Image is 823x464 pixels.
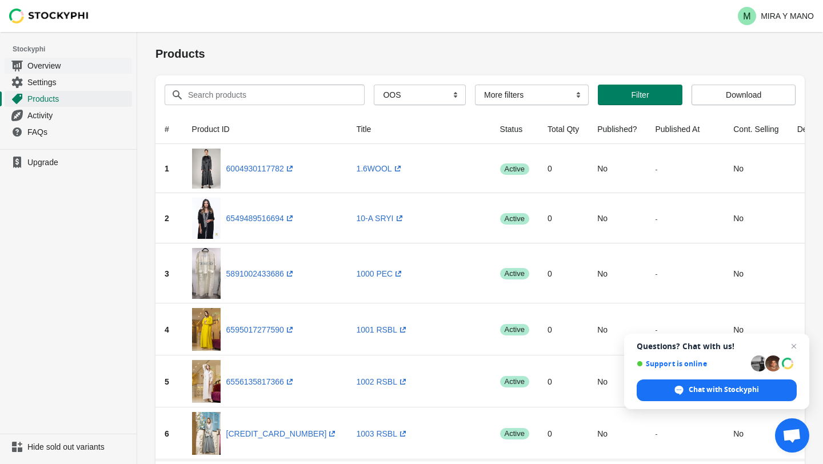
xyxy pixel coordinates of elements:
[165,429,169,438] span: 6
[5,123,132,140] a: FAQs
[724,243,788,303] td: No
[192,360,221,403] img: rasha-bilal-1002-rsbl-173302.jpg
[165,325,169,334] span: 4
[5,107,132,123] a: Activity
[356,269,404,278] a: 1000 PEC(opens a new window)
[538,243,588,303] td: 0
[226,269,295,278] a: 5891002433686(opens a new window)
[347,114,490,144] th: Title
[27,110,130,121] span: Activity
[356,164,403,173] a: 1.6WOOL(opens a new window)
[761,11,814,21] p: MIRA Y MANO
[226,214,295,223] a: 6549489516694(opens a new window)
[192,412,221,455] img: rasha-bilal-1003-rsbl-478453.jpg
[5,74,132,90] a: Settings
[637,359,747,368] span: Support is online
[9,9,89,23] img: Stockyphi
[192,308,221,351] img: rasha-bilal-1001-rsbl-760137.jpg
[165,214,169,223] span: 2
[656,215,658,222] small: -
[491,114,538,144] th: Status
[226,377,295,386] a: 6556135817366(opens a new window)
[500,324,529,335] span: active
[588,303,646,355] td: No
[538,114,588,144] th: Total Qty
[500,213,529,225] span: active
[656,430,658,437] small: -
[5,154,132,170] a: Upgrade
[538,303,588,355] td: 0
[588,114,646,144] th: Published?
[637,379,797,401] span: Chat with Stockyphi
[724,114,788,144] th: Cont. Selling
[500,268,529,279] span: active
[646,114,725,144] th: Published At
[165,377,169,386] span: 5
[724,193,788,243] td: No
[775,418,809,453] a: Open chat
[588,243,646,303] td: No
[588,407,646,459] td: No
[27,77,130,88] span: Settings
[738,7,756,25] span: Avatar with initials M
[356,377,409,386] a: 1002 RSBL(opens a new window)
[724,144,788,193] td: No
[155,114,183,144] th: #
[5,439,132,455] a: Hide sold out variants
[726,90,761,99] span: Download
[500,163,529,175] span: active
[724,303,788,355] td: No
[743,11,750,21] text: M
[500,376,529,387] span: active
[656,326,658,333] small: -
[192,198,221,239] img: sara-yamani-10-a-sryi-815844.jpg
[27,441,130,453] span: Hide sold out variants
[165,164,169,173] span: 1
[656,165,658,173] small: -
[733,5,818,27] button: Avatar with initials MMIRA Y MANO
[637,342,797,351] span: Questions? Chat with us!
[356,214,405,223] a: 10-A SRYI(opens a new window)
[5,90,132,107] a: Products
[187,85,344,105] input: Search products
[689,385,759,395] span: Chat with Stockyphi
[356,325,409,334] a: 1001 RSBL(opens a new window)
[631,90,649,99] span: Filter
[500,428,529,439] span: active
[13,43,137,55] span: Stockyphi
[165,269,169,278] span: 3
[656,270,658,277] small: -
[155,46,805,62] h1: Products
[588,144,646,193] td: No
[27,60,130,71] span: Overview
[588,355,646,407] td: No
[538,193,588,243] td: 0
[192,248,221,299] img: WhatsAppImage2020-11-08at7.48.04PM.jpg
[226,325,295,334] a: 6595017277590(opens a new window)
[27,126,130,138] span: FAQs
[356,429,409,438] a: 1003 RSBL(opens a new window)
[724,407,788,459] td: No
[27,157,130,168] span: Upgrade
[226,429,338,438] a: [CREDIT_CARD_NUMBER](opens a new window)
[692,85,796,105] button: Download
[538,144,588,193] td: 0
[598,85,683,105] button: Filter
[192,149,221,189] img: amber-feroz-16wool-821436.jpg
[27,93,130,105] span: Products
[588,193,646,243] td: No
[226,164,295,173] a: 6004930117782(opens a new window)
[5,57,132,74] a: Overview
[183,114,347,144] th: Product ID
[538,407,588,459] td: 0
[538,355,588,407] td: 0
